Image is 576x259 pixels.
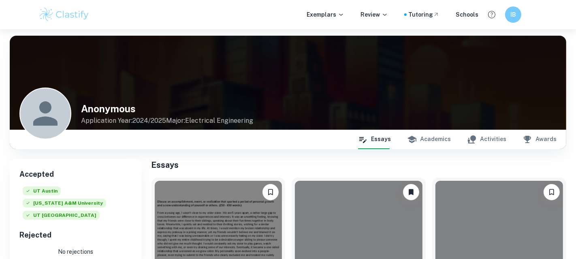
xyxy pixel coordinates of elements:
button: Activities [467,130,506,149]
h6: Rejected [19,229,132,241]
span: [US_STATE] A&M University [23,199,106,208]
p: Exemplars [307,10,344,19]
button: Academics [407,130,451,149]
button: Essays [358,130,391,149]
span: UT [GEOGRAPHIC_DATA] [23,211,100,220]
p: Application Year: 2024/2025 Major: Electrical Engineering [81,116,253,126]
a: Tutoring [408,10,439,19]
h6: IB [509,10,518,19]
h5: Essays [151,159,567,171]
button: Bookmark [262,184,279,200]
a: Schools [456,10,478,19]
button: Bookmark [544,184,560,200]
div: Accepted: University of Texas at Dallas [23,211,100,223]
button: Awards [523,130,557,149]
div: Accepted: Texas A&M University [23,199,106,211]
button: Help and Feedback [485,8,499,21]
p: No rejections [19,247,132,256]
h6: Accepted [19,169,132,180]
span: UT Austin [23,186,61,195]
h4: Anonymous [81,101,253,116]
button: IB [505,6,521,23]
p: Review [361,10,388,19]
button: Unbookmark [403,184,419,200]
div: Accepted: University of Texas at Austin [23,186,61,199]
img: Clastify logo [38,6,90,23]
